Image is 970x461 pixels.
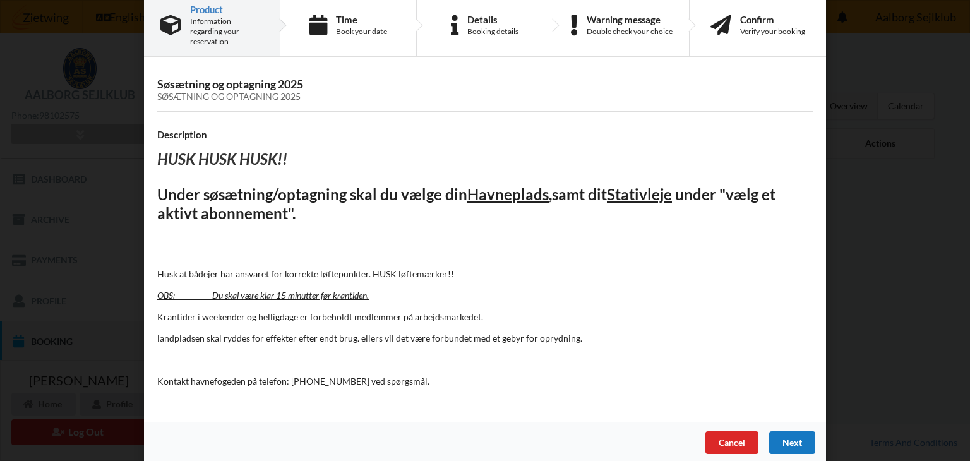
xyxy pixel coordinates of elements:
[336,15,387,25] div: Time
[157,311,813,323] p: Krantider i weekender og helligdage er forbeholdt medlemmer på arbejdsmarkedet.
[740,15,805,25] div: Confirm
[157,375,813,388] p: Kontakt havnefogeden på telefon: [PHONE_NUMBER] ved spørgsmål.
[157,92,813,102] div: Søsætning og optagning 2025
[740,27,805,37] div: Verify your booking
[190,16,263,47] div: Information regarding your reservation
[157,150,287,168] i: HUSK HUSK HUSK!!
[769,431,815,454] div: Next
[705,431,758,454] div: Cancel
[587,27,673,37] div: Double check your choice
[157,185,813,224] h2: Under søsætning/optagning skal du vælge din samt dit under "vælg et aktivt abonnement".
[157,290,369,301] u: OBS: Du skal være klar 15 minutter før krantiden.
[190,4,263,15] div: Product
[336,27,387,37] div: Book your date
[157,77,813,102] h3: Søsætning og optagning 2025
[157,268,813,280] p: Husk at bådejer har ansvaret for korrekte løftepunkter. HUSK løftemærker!!
[467,27,518,37] div: Booking details
[549,185,552,203] u: ,
[467,185,549,203] u: Havneplads
[157,332,813,345] p: landpladsen skal ryddes for effekter efter endt brug. ellers vil det være forbundet med et gebyr ...
[587,15,673,25] div: Warning message
[607,185,672,203] u: Stativleje
[467,15,518,25] div: Details
[157,129,813,141] h4: Description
